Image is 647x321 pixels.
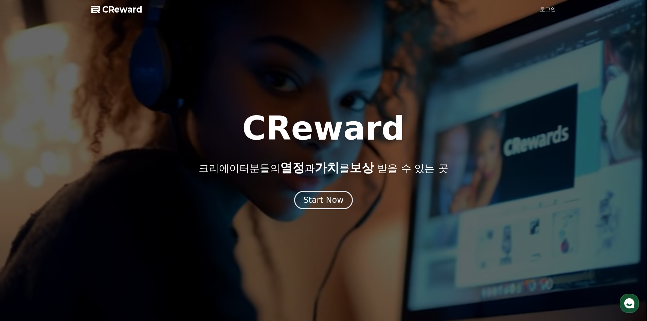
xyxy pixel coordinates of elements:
[315,161,339,175] span: 가치
[540,5,556,14] a: 로그인
[280,161,305,175] span: 열정
[294,191,353,209] button: Start Now
[2,215,45,232] a: 홈
[199,161,448,175] p: 크리에이터분들의 과 를 받을 수 있는 곳
[88,215,130,232] a: 설정
[242,112,405,145] h1: CReward
[45,215,88,232] a: 대화
[21,226,25,231] span: 홈
[91,4,142,15] a: CReward
[62,226,70,231] span: 대화
[303,195,344,206] div: Start Now
[105,226,113,231] span: 설정
[102,4,142,15] span: CReward
[349,161,374,175] span: 보상
[294,198,353,204] a: Start Now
